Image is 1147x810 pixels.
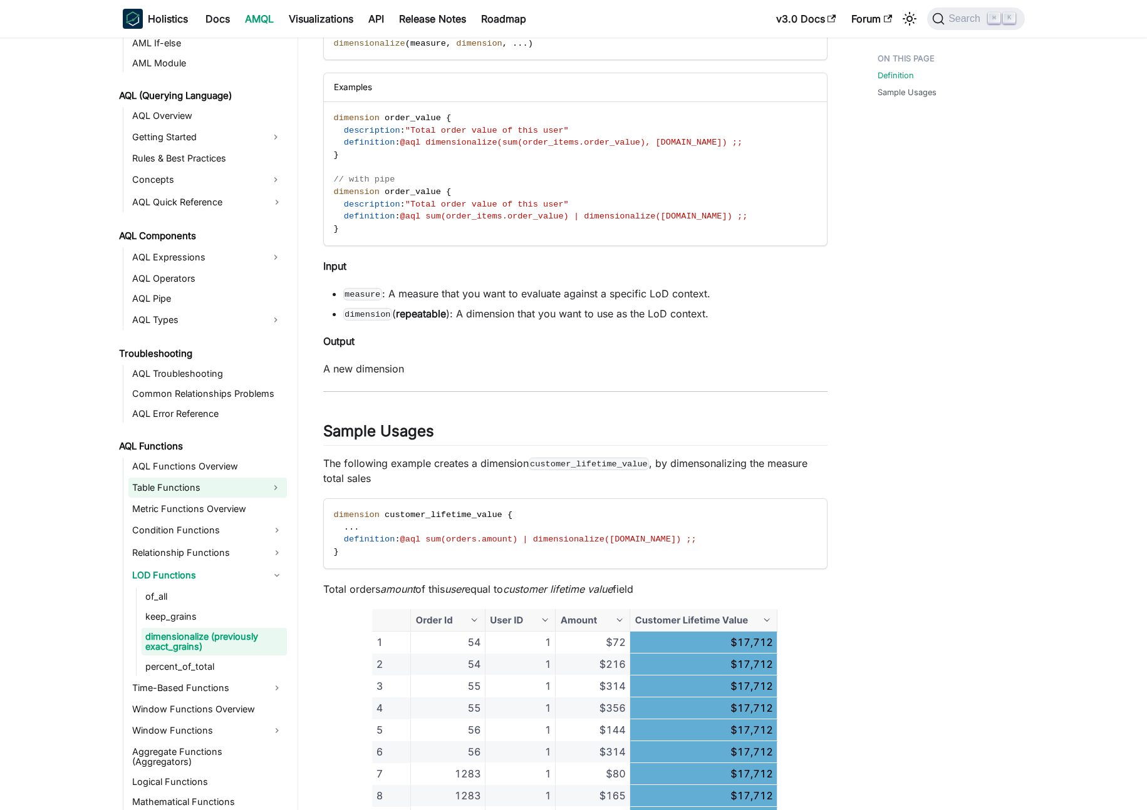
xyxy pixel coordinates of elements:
span: } [334,224,339,233]
a: Definition [878,69,914,81]
span: ) [528,39,533,48]
a: keep_grains [142,608,287,625]
a: Relationship Functions [128,543,287,563]
a: Metric Functions Overview [128,500,287,518]
em: user [445,583,465,595]
a: Forum [844,9,900,29]
a: AQL Expressions [128,247,264,267]
a: Logical Functions [128,773,287,791]
button: Switch between dark and light mode (currently light mode) [900,9,920,29]
span: , [502,39,507,48]
span: "Total order value of this user" [405,126,569,135]
button: Search (Command+K) [927,8,1024,30]
a: Common Relationships Problems [128,385,287,402]
a: dimensionalize (previously exact_grains) [142,628,287,655]
a: AQL Overview [128,107,287,125]
strong: Input [323,260,346,272]
span: { [446,187,451,197]
a: Sample Usages [878,86,937,98]
span: dimensionalize [334,39,405,48]
a: LOD Functions [128,565,287,585]
em: customer lifetime value [503,583,613,595]
b: Holistics [148,11,188,26]
a: AQL Error Reference [128,405,287,423]
a: Release Notes [392,9,474,29]
span: . [512,39,517,48]
a: Getting Started [128,127,264,147]
span: : [395,138,400,147]
a: AQL Operators [128,270,287,287]
span: { [446,113,451,123]
span: : [400,200,405,209]
span: . [522,39,527,48]
p: Total orders of this equal to field [323,582,828,597]
span: @aql dimensionalize(sum(order_items.order_value), [DOMAIN_NAME]) ;; [400,138,743,147]
strong: Output [323,335,355,347]
code: customer_lifetime_value [529,458,650,470]
a: Aggregate Functions (Aggregators) [128,743,287,771]
a: Table Functions [128,478,264,498]
code: measure [343,288,382,300]
a: Condition Functions [128,520,287,540]
a: HolisticsHolistics [123,9,188,29]
span: } [334,547,339,556]
a: of_all [142,588,287,605]
a: AQL Components [115,227,287,245]
a: AQL Quick Reference [128,192,287,212]
button: Expand sidebar category 'Table Functions' [264,478,287,498]
span: . [349,523,354,532]
a: AML Module [128,54,287,72]
a: Window Functions Overview [128,700,287,718]
span: dimension [456,39,502,48]
h2: Sample Usages [323,422,828,446]
a: AMQL [237,9,281,29]
a: AQL Types [128,310,264,330]
span: : [395,212,400,221]
span: dimension [334,113,380,123]
span: // with pipe [334,175,395,184]
span: : [400,126,405,135]
a: Window Functions [128,720,287,741]
a: Rules & Best Practices [128,150,287,167]
a: Troubleshooting [115,345,287,362]
span: : [395,535,400,544]
span: . [517,39,522,48]
span: @aql sum(order_items.order_value) | dimensionalize([DOMAIN_NAME]) ;; [400,212,748,221]
span: } [334,150,339,160]
kbd: K [1003,13,1015,24]
a: AQL Functions Overview [128,458,287,475]
div: Examples [324,73,827,101]
span: measure [410,39,446,48]
span: customer_lifetime_value [385,510,502,520]
span: @aql sum(orders.amount) | dimensionalize([DOMAIN_NAME]) ;; [400,535,697,544]
span: Search [945,13,988,24]
nav: Docs sidebar [110,38,298,810]
a: AQL Pipe [128,290,287,307]
span: definition [344,212,395,221]
code: dimension [343,308,393,320]
a: AQL Troubleshooting [128,365,287,382]
a: Visualizations [281,9,361,29]
em: amount [380,583,415,595]
kbd: ⌘ [988,13,1000,24]
span: order_value [385,113,441,123]
span: definition [344,138,395,147]
button: Expand sidebar category 'AQL Types' [264,310,287,330]
span: . [354,523,359,532]
a: AML If-else [128,34,287,52]
span: description [344,200,400,209]
span: { [507,510,512,520]
span: "Total order value of this user" [405,200,569,209]
span: dimension [334,187,380,197]
a: percent_of_total [142,658,287,675]
a: Concepts [128,170,264,190]
a: API [361,9,392,29]
a: AQL (Querying Language) [115,87,287,105]
a: Time-Based Functions [128,678,287,698]
a: AQL Functions [115,438,287,455]
span: . [344,523,349,532]
button: Expand sidebar category 'Getting Started' [264,127,287,147]
a: v3.0 Docs [769,9,844,29]
button: Expand sidebar category 'AQL Expressions' [264,247,287,267]
img: Holistics [123,9,143,29]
